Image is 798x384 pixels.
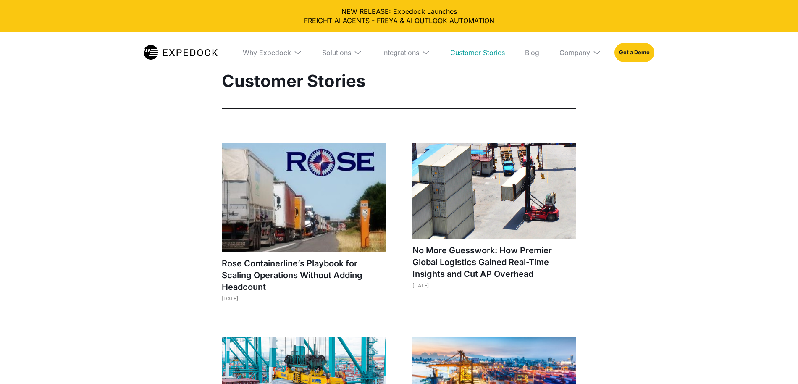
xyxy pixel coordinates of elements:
div: Integrations [382,48,419,57]
a: FREIGHT AI AGENTS - FREYA & AI OUTLOOK AUTOMATION [7,16,791,25]
h1: No More Guesswork: How Premier Global Logistics Gained Real-Time Insights and Cut AP Overhead [412,245,576,280]
div: Solutions [315,32,369,73]
a: No More Guesswork: How Premier Global Logistics Gained Real-Time Insights and Cut AP Overhead[DATE] [412,143,576,297]
div: [DATE] [412,282,576,289]
div: Integrations [375,32,437,73]
div: [DATE] [222,295,386,302]
a: Get a Demo [614,43,654,62]
div: Solutions [322,48,351,57]
div: NEW RELEASE: Expedock Launches [7,7,791,26]
h1: Rose Containerline’s Playbook for Scaling Operations Without Adding Headcount [222,258,386,293]
a: Blog [518,32,546,73]
a: Customer Stories [444,32,512,73]
div: Why Expedock [243,48,291,57]
div: Company [553,32,608,73]
a: Rose Containerline’s Playbook for Scaling Operations Without Adding Headcount[DATE] [222,143,386,310]
div: Company [559,48,590,57]
div: Why Expedock [236,32,309,73]
h1: Customer Stories [222,71,576,92]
